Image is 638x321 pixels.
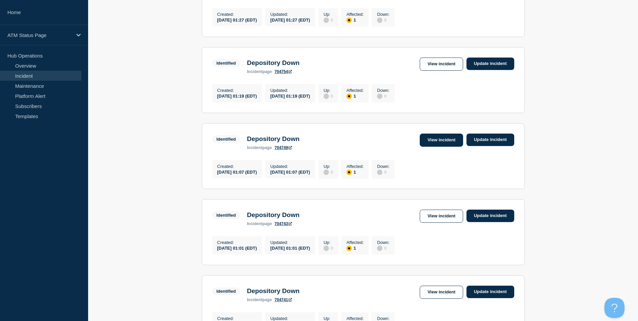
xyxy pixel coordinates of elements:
[324,17,333,23] div: 0
[217,88,257,93] p: Created :
[324,170,329,175] div: disabled
[247,287,299,295] h3: Depository Down
[217,240,257,245] p: Created :
[274,145,292,150] a: 704749
[324,169,333,175] div: 0
[212,59,240,67] span: Identified
[217,169,257,175] div: [DATE] 01:07 (EDT)
[466,286,514,298] a: Update incident
[346,316,364,321] p: Affected :
[217,17,257,23] div: [DATE] 01:27 (EDT)
[377,17,382,23] div: disabled
[346,245,364,251] div: 1
[274,221,292,226] a: 704743
[247,69,262,74] span: incident
[217,316,257,321] p: Created :
[377,93,389,99] div: 0
[247,69,272,74] p: page
[377,88,389,93] p: Down :
[274,297,292,302] a: 704741
[247,59,299,67] h3: Depository Down
[270,316,310,321] p: Updated :
[377,240,389,245] p: Down :
[377,246,382,251] div: disabled
[270,164,310,169] p: Updated :
[377,170,382,175] div: disabled
[217,12,257,17] p: Created :
[270,169,310,175] div: [DATE] 01:07 (EDT)
[346,246,352,251] div: affected
[7,32,72,38] p: ATM Status Page
[377,94,382,99] div: disabled
[274,69,292,74] a: 704754
[324,94,329,99] div: disabled
[346,93,364,99] div: 1
[212,211,240,219] span: Identified
[324,316,333,321] p: Up :
[466,58,514,70] a: Update incident
[377,169,389,175] div: 0
[324,246,329,251] div: disabled
[247,211,299,219] h3: Depository Down
[466,134,514,146] a: Update incident
[377,12,389,17] p: Down :
[247,297,272,302] p: page
[346,169,364,175] div: 1
[270,245,310,251] div: [DATE] 01:01 (EDT)
[270,88,310,93] p: Updated :
[247,221,262,226] span: incident
[420,286,463,299] a: View incident
[377,245,389,251] div: 0
[346,88,364,93] p: Affected :
[420,210,463,223] a: View incident
[466,210,514,222] a: Update incident
[247,135,299,143] h3: Depository Down
[346,17,364,23] div: 1
[346,17,352,23] div: affected
[324,164,333,169] p: Up :
[217,93,257,99] div: [DATE] 01:19 (EDT)
[346,12,364,17] p: Affected :
[212,135,240,143] span: Identified
[324,240,333,245] p: Up :
[247,297,262,302] span: incident
[270,93,310,99] div: [DATE] 01:19 (EDT)
[324,88,333,93] p: Up :
[324,245,333,251] div: 0
[420,134,463,147] a: View incident
[247,145,262,150] span: incident
[247,145,272,150] p: page
[247,221,272,226] p: page
[270,12,310,17] p: Updated :
[217,164,257,169] p: Created :
[270,240,310,245] p: Updated :
[377,164,389,169] p: Down :
[346,240,364,245] p: Affected :
[217,245,257,251] div: [DATE] 01:01 (EDT)
[346,94,352,99] div: affected
[604,298,625,318] iframe: Help Scout Beacon - Open
[324,93,333,99] div: 0
[324,12,333,17] p: Up :
[346,164,364,169] p: Affected :
[420,58,463,71] a: View incident
[270,17,310,23] div: [DATE] 01:27 (EDT)
[324,17,329,23] div: disabled
[377,17,389,23] div: 0
[377,316,389,321] p: Down :
[212,287,240,295] span: Identified
[346,170,352,175] div: affected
